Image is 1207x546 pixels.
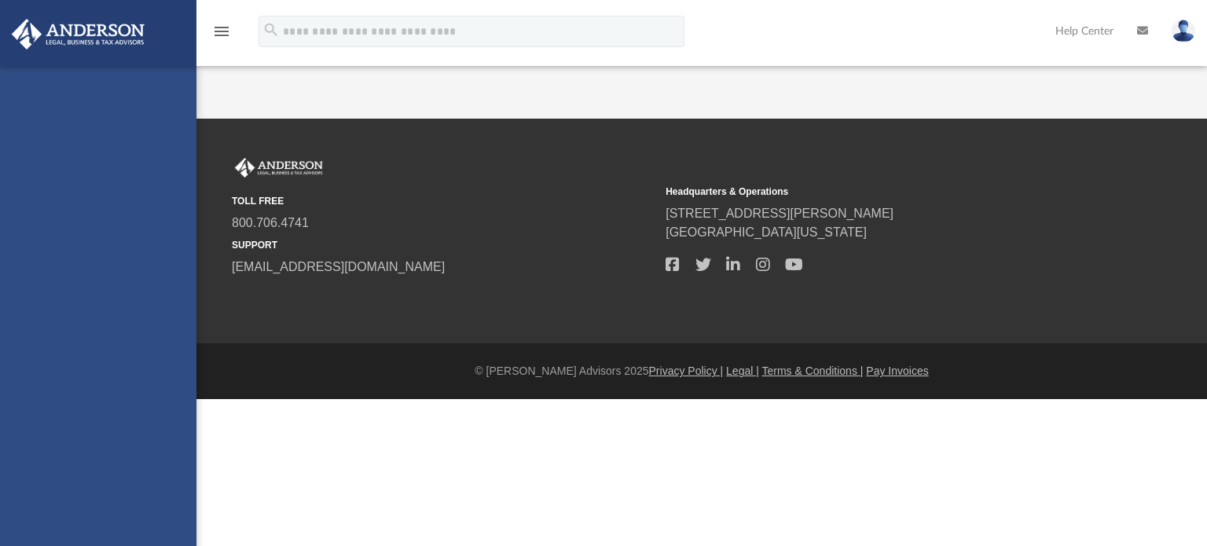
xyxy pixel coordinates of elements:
a: [EMAIL_ADDRESS][DOMAIN_NAME] [232,260,445,273]
a: Privacy Policy | [649,365,724,377]
div: © [PERSON_NAME] Advisors 2025 [196,363,1207,379]
a: Terms & Conditions | [762,365,864,377]
small: SUPPORT [232,238,655,252]
img: User Pic [1172,20,1195,42]
a: [GEOGRAPHIC_DATA][US_STATE] [666,225,867,239]
img: Anderson Advisors Platinum Portal [7,19,149,49]
a: 800.706.4741 [232,216,309,229]
img: Anderson Advisors Platinum Portal [232,158,326,178]
small: TOLL FREE [232,194,655,208]
a: menu [212,30,231,41]
a: Legal | [726,365,759,377]
i: search [262,21,280,38]
a: [STREET_ADDRESS][PERSON_NAME] [666,207,893,220]
small: Headquarters & Operations [666,185,1088,199]
i: menu [212,22,231,41]
a: Pay Invoices [866,365,928,377]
